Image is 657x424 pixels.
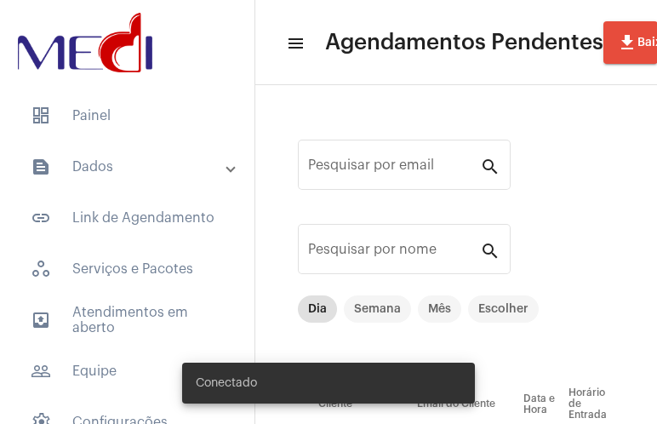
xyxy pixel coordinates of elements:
input: Pesquisar por email [308,161,480,176]
span: sidenav icon [31,106,51,126]
mat-icon: search [480,240,500,261]
mat-chip: Mês [418,295,461,323]
mat-icon: sidenav icon [31,361,51,381]
mat-icon: search [480,156,500,176]
mat-icon: sidenav icon [31,310,51,330]
mat-chip: Dia [298,295,337,323]
mat-icon: sidenav icon [31,208,51,228]
span: Painel [17,95,237,136]
mat-expansion-panel-header: sidenav iconDados [10,146,254,187]
mat-icon: file_download [617,32,637,53]
span: Atendimentos em aberto [17,300,237,341]
mat-panel-title: Dados [31,157,227,177]
span: sidenav icon [31,259,51,279]
span: Link de Agendamento [17,198,237,238]
img: d3a1b5fa-500b-b90f-5a1c-719c20e9830b.png [14,9,157,77]
mat-chip: Escolher [468,295,539,323]
span: Serviços e Pacotes [17,249,237,289]
mat-icon: sidenav icon [31,157,51,177]
span: Conectado [196,375,257,392]
mat-chip: Semana [344,295,411,323]
span: Agendamentos Pendentes [325,29,603,56]
mat-icon: sidenav icon [286,33,303,54]
input: Pesquisar por nome [308,245,480,261]
span: Equipe [17,351,237,392]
